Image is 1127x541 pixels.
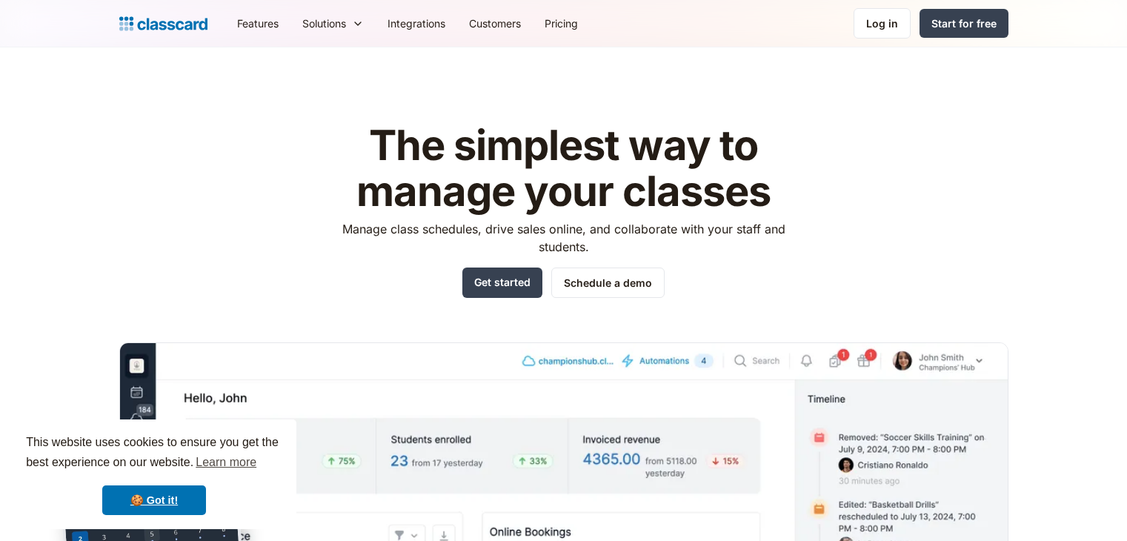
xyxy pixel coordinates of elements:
a: Customers [457,7,533,40]
h1: The simplest way to manage your classes [328,123,799,214]
div: Log in [866,16,898,31]
a: Get started [462,268,542,298]
a: Start for free [920,9,1008,38]
span: This website uses cookies to ensure you get the best experience on our website. [26,434,282,474]
a: learn more about cookies [193,451,259,474]
a: Features [225,7,290,40]
div: Solutions [290,7,376,40]
a: home [119,13,207,34]
a: Integrations [376,7,457,40]
a: Schedule a demo [551,268,665,298]
div: cookieconsent [12,419,296,529]
a: Pricing [533,7,590,40]
p: Manage class schedules, drive sales online, and collaborate with your staff and students. [328,220,799,256]
a: dismiss cookie message [102,485,206,515]
div: Start for free [931,16,997,31]
a: Log in [854,8,911,39]
div: Solutions [302,16,346,31]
